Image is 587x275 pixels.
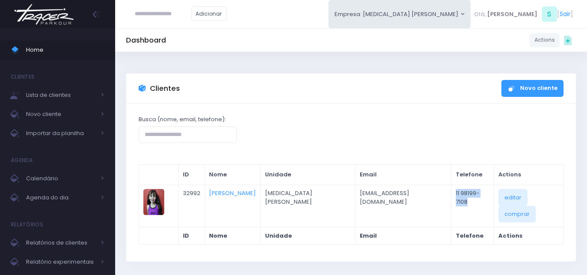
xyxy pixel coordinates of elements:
[542,7,557,22] span: S
[498,206,536,222] a: comprar
[150,84,180,93] h3: Clientes
[179,165,205,185] th: ID
[179,227,205,244] th: ID
[26,109,96,120] span: Novo cliente
[126,36,166,45] h5: Dashboard
[530,33,560,47] a: Actions
[355,165,451,185] th: Email
[501,80,564,97] a: Novo cliente
[179,185,205,227] td: 32992
[26,89,96,101] span: Lista de clientes
[11,216,43,233] h4: Relatórios
[474,10,486,19] span: Olá,
[26,192,96,203] span: Agenda do dia
[26,128,96,139] span: Importar da planilha
[26,173,96,184] span: Calendário
[451,165,494,185] th: Telefone
[209,189,256,197] a: [PERSON_NAME]
[261,227,355,244] th: Unidade
[471,4,576,24] div: [ ]
[494,227,563,244] th: Actions
[494,165,563,185] th: Actions
[26,237,96,248] span: Relatórios de clientes
[11,68,34,86] h4: Clientes
[560,10,570,19] a: Sair
[498,189,527,205] a: editar
[261,185,355,227] td: [MEDICAL_DATA] [PERSON_NAME]
[191,7,227,21] a: Adicionar
[355,185,451,227] td: [EMAIL_ADDRESS][DOMAIN_NAME]
[139,115,226,124] label: Busca (nome, email, telefone):
[26,44,104,56] span: Home
[355,227,451,244] th: Email
[487,10,537,19] span: [PERSON_NAME]
[11,152,33,169] h4: Agenda
[451,185,494,227] td: 11 98199-7108
[451,227,494,244] th: Telefone
[261,165,355,185] th: Unidade
[205,227,261,244] th: Nome
[205,165,261,185] th: Nome
[26,256,96,268] span: Relatório experimentais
